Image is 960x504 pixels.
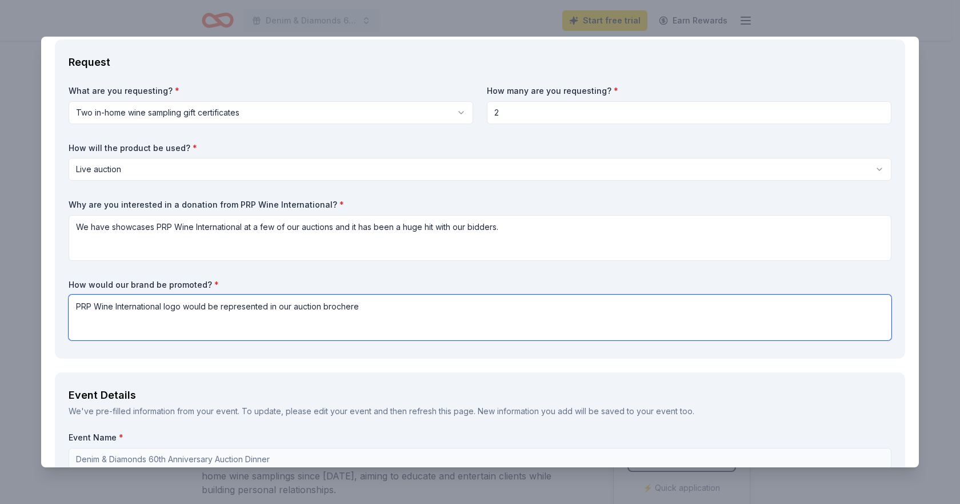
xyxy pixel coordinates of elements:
div: Request [69,53,891,72]
label: Event Name [69,432,891,443]
textarea: PRP Wine International logo would be represented in our auction brochere [69,295,891,340]
label: How will the product be used? [69,142,891,154]
label: What are you requesting? [69,85,473,97]
div: We've pre-filled information from your event. To update, please edit your event and then refresh ... [69,404,891,418]
div: Event Details [69,386,891,404]
label: How would our brand be promoted? [69,279,891,291]
label: How many are you requesting? [487,85,891,97]
label: Why are you interested in a donation from PRP Wine International? [69,199,891,211]
textarea: We have showcases PRP Wine International at a few of our auctions and it has been a huge hit with... [69,215,891,261]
